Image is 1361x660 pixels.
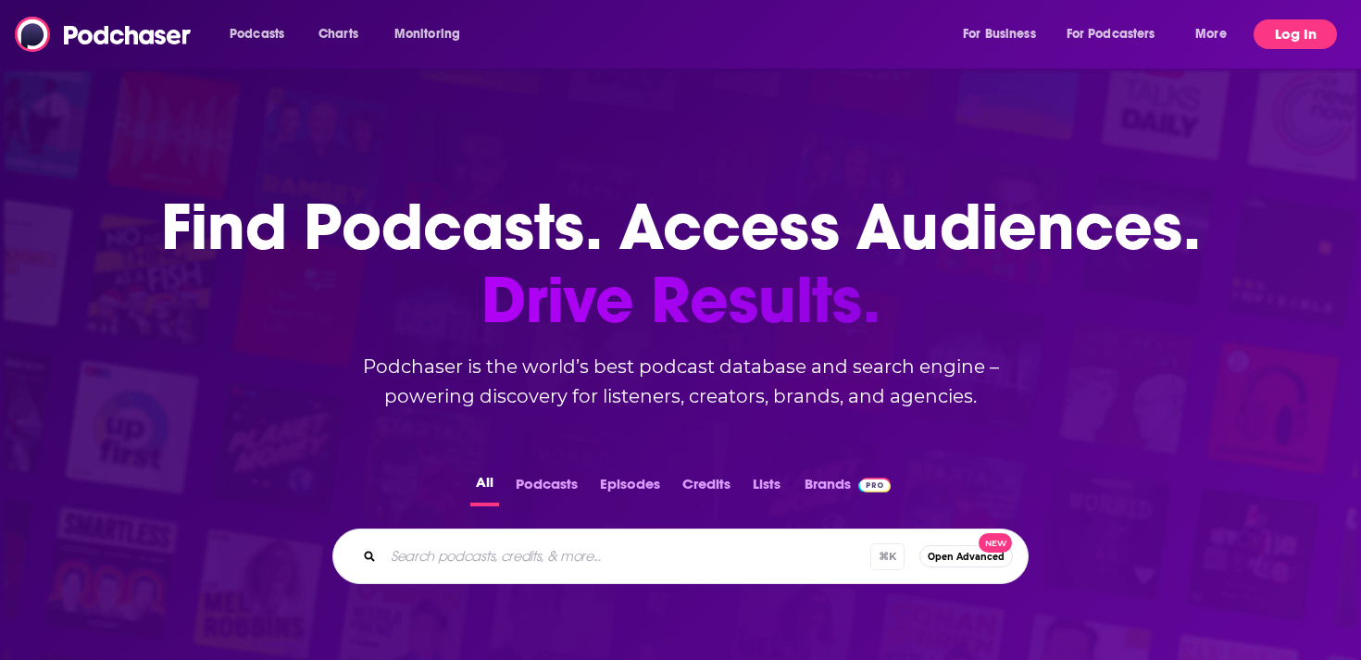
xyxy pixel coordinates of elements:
button: open menu [217,19,308,49]
span: For Business [963,21,1036,47]
span: Podcasts [230,21,284,47]
a: BrandsPodchaser Pro [805,470,891,506]
img: Podchaser - Follow, Share and Rate Podcasts [15,17,193,52]
a: Charts [306,19,369,49]
span: Open Advanced [928,552,1005,562]
span: New [979,533,1012,553]
span: Charts [318,21,358,47]
div: Search podcasts, credits, & more... [332,529,1029,584]
input: Search podcasts, credits, & more... [383,542,870,571]
button: Log In [1254,19,1337,49]
span: Drive Results. [161,264,1201,337]
button: open menu [950,19,1059,49]
h1: Find Podcasts. Access Audiences. [161,191,1201,337]
button: Episodes [594,470,666,506]
button: open menu [1055,19,1182,49]
button: Open AdvancedNew [919,545,1013,567]
button: Lists [747,470,786,506]
button: open menu [381,19,484,49]
button: All [470,470,499,506]
span: Monitoring [394,21,460,47]
span: More [1195,21,1227,47]
img: Podchaser Pro [858,478,891,492]
span: For Podcasters [1067,21,1155,47]
span: ⌘ K [870,543,905,570]
button: open menu [1182,19,1250,49]
h2: Podchaser is the world’s best podcast database and search engine – powering discovery for listene... [310,352,1051,411]
button: Credits [677,470,736,506]
button: Podcasts [510,470,583,506]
